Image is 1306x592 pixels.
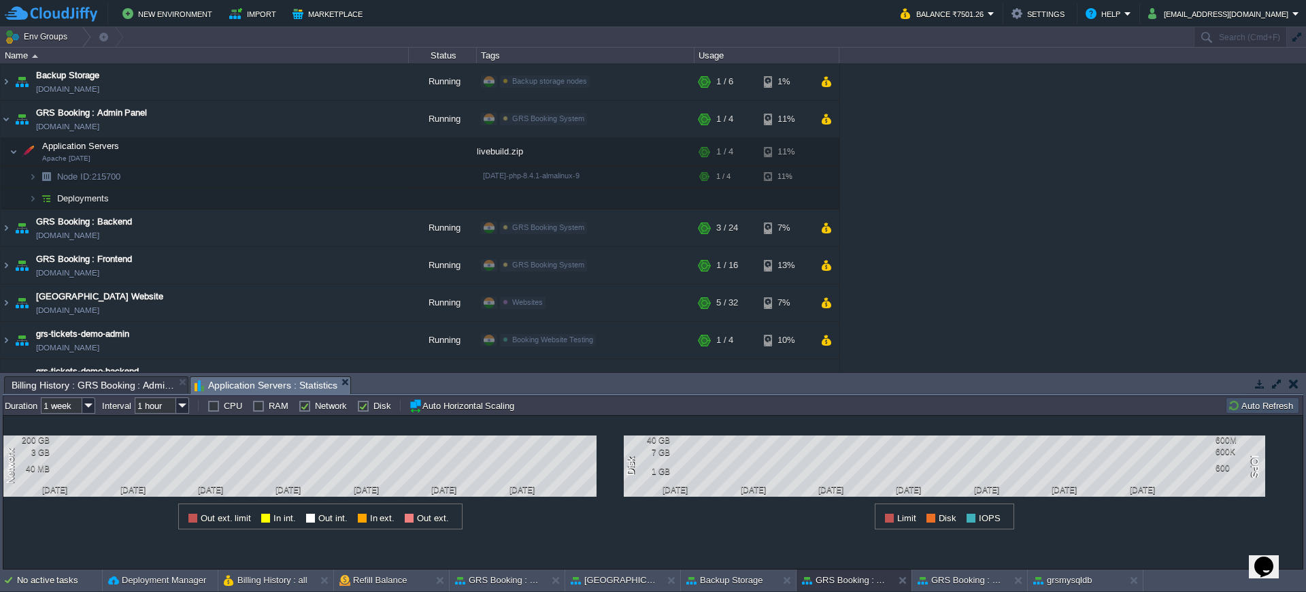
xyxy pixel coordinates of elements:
[12,377,175,393] span: Billing History : GRS Booking : Admin Panel
[716,138,733,165] div: 1 / 4
[292,5,367,22] button: Marketplace
[5,435,50,445] div: 200 GB
[764,166,808,187] div: 11%
[409,247,477,284] div: Running
[273,513,296,523] span: In int.
[892,485,926,495] div: [DATE]
[269,401,288,411] label: RAM
[201,513,251,523] span: Out ext. limit
[224,401,242,411] label: CPU
[1148,5,1292,22] button: [EMAIL_ADDRESS][DOMAIN_NAME]
[658,485,692,495] div: [DATE]
[1,210,12,246] img: AMDAwAAAACH5BAEAAAAALAAAAAABAAEAAAICRAEAOw==
[5,464,50,474] div: 40 MB
[764,284,808,321] div: 7%
[716,166,731,187] div: 1 / 4
[36,341,99,355] a: [DOMAIN_NAME]
[271,485,305,495] div: [DATE]
[56,171,122,182] span: 215700
[478,48,694,63] div: Tags
[36,266,99,280] a: [DOMAIN_NAME]
[36,215,132,229] span: GRS Booking : Backend
[716,63,733,100] div: 1 / 6
[455,574,541,587] button: GRS Booking : Backend
[1,322,12,359] img: AMDAwAAAACH5BAEAAAAALAAAAAABAAEAAAICRAEAOw==
[36,327,129,341] span: grs-tickets-demo-admin
[512,223,584,231] span: GRS Booking System
[1216,463,1260,473] div: 600
[1228,399,1297,412] button: Auto Refresh
[571,574,656,587] button: [GEOGRAPHIC_DATA] Website
[764,359,808,396] div: 10%
[108,574,206,587] button: Deployment Manager
[32,54,38,58] img: AMDAwAAAACH5BAEAAAAALAAAAAABAAEAAAICRAEAOw==
[764,138,808,165] div: 11%
[409,63,477,100] div: Running
[901,5,988,22] button: Balance ₹7501.26
[969,485,1003,495] div: [DATE]
[370,513,395,523] span: In ext.
[42,154,90,163] span: Apache [DATE]
[1011,5,1069,22] button: Settings
[36,252,132,266] a: GRS Booking : Frontend
[417,513,449,523] span: Out ext.
[3,447,20,485] div: Network
[36,82,99,96] span: [DOMAIN_NAME]
[626,435,670,445] div: 40 GB
[764,322,808,359] div: 10%
[505,485,539,495] div: [DATE]
[339,574,407,587] button: Refill Balance
[1,101,12,137] img: AMDAwAAAACH5BAEAAAAALAAAAAABAAEAAAICRAEAOw==
[315,401,347,411] label: Network
[409,399,518,412] button: Auto Horizontal Scaling
[1,284,12,321] img: AMDAwAAAACH5BAEAAAAALAAAAAABAAEAAAICRAEAOw==
[36,303,99,317] a: [DOMAIN_NAME]
[56,193,111,204] a: Deployments
[716,284,738,321] div: 5 / 32
[12,63,31,100] img: AMDAwAAAACH5BAEAAAAALAAAAAABAAEAAAICRAEAOw==
[41,140,121,152] span: Application Servers
[1033,574,1092,587] button: grsmysqldb
[5,5,97,22] img: CloudJiffy
[427,485,461,495] div: [DATE]
[409,322,477,359] div: Running
[512,261,584,269] span: GRS Booking System
[57,171,92,182] span: Node ID:
[349,485,383,495] div: [DATE]
[318,513,348,523] span: Out int.
[512,298,543,306] span: Websites
[695,48,839,63] div: Usage
[716,210,738,246] div: 3 / 24
[939,513,956,523] span: Disk
[36,69,99,82] a: Backup Storage
[1,247,12,284] img: AMDAwAAAACH5BAEAAAAALAAAAAABAAEAAAICRAEAOw==
[37,166,56,187] img: AMDAwAAAACH5BAEAAAAALAAAAAABAAEAAAICRAEAOw==
[686,574,763,587] button: Backup Storage
[409,48,476,63] div: Status
[36,106,147,120] span: GRS Booking : Admin Panel
[1086,5,1124,22] button: Help
[224,574,307,587] button: Billing History : all
[716,247,738,284] div: 1 / 16
[764,210,808,246] div: 7%
[814,485,848,495] div: [DATE]
[194,485,228,495] div: [DATE]
[12,210,31,246] img: AMDAwAAAACH5BAEAAAAALAAAAAABAAEAAAICRAEAOw==
[409,101,477,137] div: Running
[1,48,408,63] div: Name
[36,290,163,303] a: [GEOGRAPHIC_DATA] Website
[12,284,31,321] img: AMDAwAAAACH5BAEAAAAALAAAAAABAAEAAAICRAEAOw==
[764,247,808,284] div: 13%
[373,401,391,411] label: Disk
[1048,485,1082,495] div: [DATE]
[36,365,139,378] a: grs-tickets-demo-backend
[1249,538,1292,578] iframe: chat widget
[18,138,37,165] img: AMDAwAAAACH5BAEAAAAALAAAAAABAAEAAAICRAEAOw==
[736,485,770,495] div: [DATE]
[12,322,31,359] img: AMDAwAAAACH5BAEAAAAALAAAAAABAAEAAAICRAEAOw==
[626,467,670,476] div: 1 GB
[512,114,584,122] span: GRS Booking System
